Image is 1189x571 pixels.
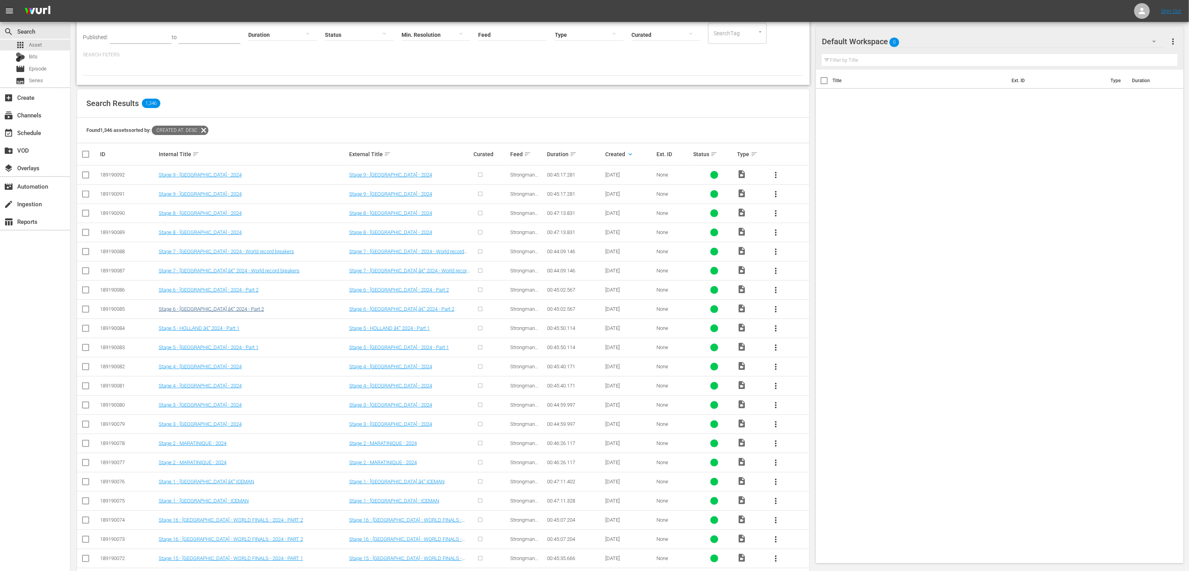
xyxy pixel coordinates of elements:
a: Stage 7 - [GEOGRAPHIC_DATA] - 2024 - World record breakers [159,249,294,254]
span: Video [737,495,747,505]
div: Duration [547,150,603,159]
div: Feed [510,150,545,159]
div: [DATE] [606,364,655,369]
a: Stage 3 - [GEOGRAPHIC_DATA] - 2024 [159,402,242,408]
span: Video [737,380,747,390]
div: 189190076 [100,479,156,485]
div: 189190073 [100,536,156,542]
div: ID [100,151,156,157]
span: sort [192,151,199,158]
button: more_vert [767,281,785,299]
span: Strongman Champions League [510,402,538,420]
span: Video [737,361,747,371]
button: more_vert [767,357,785,376]
div: None [657,249,691,254]
span: Series [16,76,25,86]
button: more_vert [1168,32,1178,51]
span: more_vert [771,189,781,199]
span: more_vert [771,477,781,486]
span: to [172,34,177,40]
a: Stage 16 - [GEOGRAPHIC_DATA] - WORLD FINALS - 2024 - PART 2 [349,517,465,529]
a: Stage 15 - [GEOGRAPHIC_DATA] - WORLD FINALS - 2024 - PART 1 [159,555,303,561]
div: 189190084 [100,325,156,331]
div: 189190079 [100,421,156,427]
span: Strongman Champions League [510,421,538,439]
div: 189190083 [100,344,156,350]
a: Stage 2 - MARATINIQUE - 2024 [159,440,226,446]
div: 189190081 [100,383,156,389]
a: Stage 6 - [GEOGRAPHIC_DATA] - 2024 - Part 2 [159,287,258,293]
div: None [657,229,691,235]
button: more_vert [767,415,785,434]
a: Stage 16 - [GEOGRAPHIC_DATA] - WORLD FINALS - 2024 - PART 2 [159,536,303,542]
div: 00:47:13.831 [547,210,603,216]
span: more_vert [771,496,781,506]
a: Stage 6 - [GEOGRAPHIC_DATA] â€“ 2024 - Part 2 [349,306,454,312]
span: Video [737,189,747,198]
span: Video [737,438,747,447]
div: None [657,555,691,561]
div: Default Workspace [822,31,1164,52]
span: more_vert [771,228,781,237]
a: Stage 15 - [GEOGRAPHIC_DATA] - WORLD FINALS - 2024 - PART 1 [349,555,465,567]
span: Strongman Champions League [510,191,538,209]
a: Stage 8 - [GEOGRAPHIC_DATA] - 2024 [159,229,242,235]
a: Stage 5 - HOLLAND â€“ 2024 - Part 1 [159,325,239,331]
span: Strongman Champions League [510,479,538,496]
div: 00:45:50.114 [547,344,603,350]
span: Strongman Champions League [510,517,538,535]
span: Video [737,553,747,562]
a: Stage 3 - [GEOGRAPHIC_DATA] - 2024 [349,402,432,408]
div: [DATE] [606,536,655,542]
button: more_vert [767,261,785,280]
span: more_vert [771,324,781,333]
span: Channels [4,111,13,120]
div: 189190085 [100,306,156,312]
div: None [657,479,691,485]
button: more_vert [767,338,785,357]
span: Create [4,93,13,103]
div: 189190087 [100,268,156,274]
div: Created [606,150,655,159]
div: [DATE] [606,249,655,254]
a: Stage 4 - [GEOGRAPHIC_DATA] - 2024 [159,364,242,369]
span: Strongman Champions League [510,306,538,324]
div: [DATE] [606,172,655,178]
span: Video [737,457,747,467]
a: Stage 2 - MARATINIQUE - 2024 [349,459,417,465]
div: [DATE] [606,402,655,408]
span: sort [524,151,531,158]
div: 00:46:26.117 [547,459,603,465]
span: more_vert [771,362,781,371]
a: Stage 7 - [GEOGRAPHIC_DATA] â€“ 2024 - World record breakers [349,268,470,279]
span: more_vert [771,458,781,467]
div: 00:45:17.281 [547,172,603,178]
div: [DATE] [606,191,655,197]
div: 189190072 [100,555,156,561]
a: Stage 1 - [GEOGRAPHIC_DATA] - ICEMAN [159,498,249,504]
span: 0 [890,34,899,50]
th: Duration [1127,70,1174,92]
span: more_vert [771,420,781,429]
span: keyboard_arrow_down [627,151,634,158]
span: Video [737,400,747,409]
div: [DATE] [606,459,655,465]
button: more_vert [767,396,785,414]
span: Video [737,304,747,313]
span: Strongman Champions League [510,229,538,247]
div: [DATE] [606,344,655,350]
div: Bits [16,52,25,62]
div: Status [693,150,735,159]
span: Strongman Champions League [510,287,538,304]
span: Strongman Champions League [510,249,538,266]
span: Video [737,227,747,236]
span: Series [29,77,43,85]
a: Stage 8 - [GEOGRAPHIC_DATA] - 2024 [159,210,242,216]
div: [DATE] [606,306,655,312]
span: Created At: desc [152,126,199,135]
a: Stage 2 - MARATINIQUE - 2024 [159,459,226,465]
div: 00:45:02.567 [547,306,603,312]
div: 189190080 [100,402,156,408]
div: None [657,421,691,427]
span: Search [4,27,13,36]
